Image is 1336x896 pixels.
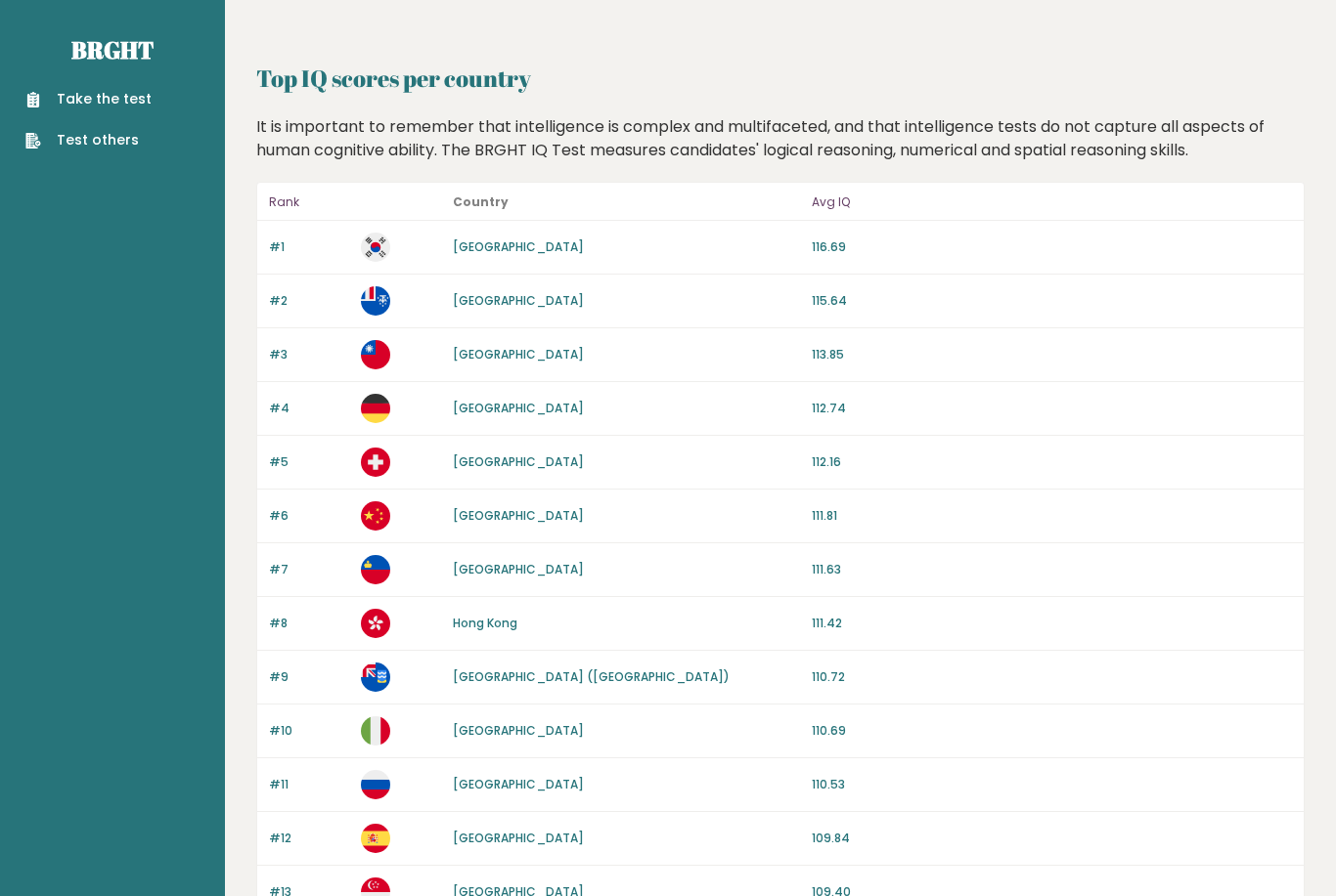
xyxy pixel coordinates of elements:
img: tf.svg [361,286,390,316]
a: [GEOGRAPHIC_DATA] [453,561,584,577]
a: Brght [71,34,154,65]
p: 110.72 [812,668,1292,686]
a: [GEOGRAPHIC_DATA] [453,722,584,739]
img: ru.svg [361,770,390,799]
p: Rank [269,191,349,214]
img: li.svg [361,555,390,584]
p: #8 [269,615,349,632]
a: [GEOGRAPHIC_DATA] [453,830,584,846]
p: #1 [269,238,349,256]
p: 116.69 [812,238,1292,256]
img: ch.svg [361,448,390,477]
a: [GEOGRAPHIC_DATA] ([GEOGRAPHIC_DATA]) [453,668,730,685]
img: es.svg [361,824,390,853]
p: 109.84 [812,830,1292,847]
p: 111.63 [812,561,1292,578]
a: [GEOGRAPHIC_DATA] [453,507,584,524]
a: Hong Kong [453,615,517,631]
img: hk.svg [361,609,390,638]
a: [GEOGRAPHIC_DATA] [453,776,584,792]
p: 113.85 [812,346,1292,363]
p: #2 [269,292,349,310]
p: 110.69 [812,722,1292,740]
p: 115.64 [812,292,1292,310]
p: 110.53 [812,776,1292,793]
p: Avg IQ [812,191,1292,214]
p: #9 [269,668,349,686]
a: Take the test [25,89,152,109]
img: de.svg [361,394,390,423]
a: [GEOGRAPHIC_DATA] [453,400,584,416]
p: 111.81 [812,507,1292,525]
p: 111.42 [812,615,1292,632]
a: Test others [25,130,152,150]
img: cn.svg [361,501,390,531]
a: [GEOGRAPHIC_DATA] [453,453,584,470]
img: tw.svg [361,340,390,369]
div: It is important to remember that intelligence is complex and multifaceted, and that intelligence ... [249,115,1313,162]
p: #10 [269,722,349,740]
a: [GEOGRAPHIC_DATA] [453,346,584,363]
h2: Top IQ scores per country [256,61,1305,96]
p: #5 [269,453,349,471]
a: [GEOGRAPHIC_DATA] [453,238,584,255]
p: 112.74 [812,400,1292,417]
img: it.svg [361,716,390,746]
p: #6 [269,507,349,525]
img: kr.svg [361,233,390,262]
a: [GEOGRAPHIC_DATA] [453,292,584,309]
b: Country [453,193,509,210]
p: 112.16 [812,453,1292,471]
p: #7 [269,561,349,578]
p: #4 [269,400,349,417]
p: #11 [269,776,349,793]
p: #12 [269,830,349,847]
img: fk.svg [361,662,390,692]
p: #3 [269,346,349,363]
